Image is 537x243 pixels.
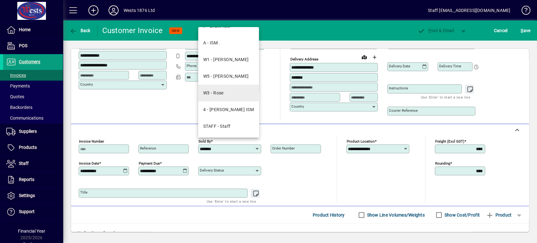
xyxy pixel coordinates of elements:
[435,139,464,144] mat-label: Freight (excl GST)
[389,86,408,90] mat-label: Instructions
[198,101,259,118] mat-option: 4 - Shane ISM
[494,25,508,36] span: Cancel
[198,85,259,101] mat-option: W3 - Rose
[19,129,37,134] span: Suppliers
[3,124,63,139] a: Suppliers
[3,22,63,38] a: Home
[6,73,26,78] span: Invoices
[521,28,523,33] span: S
[19,193,35,198] span: Settings
[3,156,63,172] a: Staff
[435,161,450,166] mat-label: Rounding
[389,64,410,68] mat-label: Delivery date
[79,161,99,166] mat-label: Invoice date
[347,139,375,144] mat-label: Product location
[203,73,249,80] div: W5 - [PERSON_NAME]
[139,161,160,166] mat-label: Payment due
[83,5,103,16] button: Add
[443,212,480,218] label: Show Cost/Profit
[291,104,304,109] mat-label: Country
[140,146,156,150] mat-label: Reference
[369,52,379,62] button: Choose address
[3,102,63,113] a: Backorders
[6,94,24,99] span: Quotes
[19,177,34,182] span: Reports
[389,108,418,113] mat-label: Courier Reference
[203,90,224,96] div: W3 - Rose
[428,28,431,33] span: P
[3,81,63,91] a: Payments
[3,91,63,102] a: Quotes
[492,25,509,36] button: Cancel
[421,93,470,101] mat-hint: Use 'Enter' to start a new line
[207,198,256,205] mat-hint: Use 'Enter' to start a new line
[519,25,532,36] button: Save
[63,25,98,36] app-page-header-button: Back
[103,5,124,16] button: Profile
[6,116,43,121] span: Communications
[3,204,63,220] a: Support
[124,5,155,15] div: Wests 1876 Ltd
[486,210,512,220] span: Product
[203,40,220,46] div: A - ISM .
[19,161,29,166] span: Staff
[198,35,259,51] mat-option: A - ISM .
[199,139,211,144] mat-label: Sold by
[70,28,91,33] span: Back
[198,51,259,68] mat-option: W1 - Judy
[18,229,45,234] span: Financial Year
[79,139,104,144] mat-label: Invoice number
[313,210,345,220] span: Product History
[521,25,530,36] span: ave
[3,140,63,155] a: Products
[6,83,30,88] span: Payments
[187,64,197,68] mat-label: Phone
[428,5,510,15] div: Staff [EMAIL_ADDRESS][DOMAIN_NAME]
[3,70,63,81] a: Invoices
[19,59,40,64] span: Customers
[517,1,529,22] a: Knowledge Base
[19,27,31,32] span: Home
[19,145,37,150] span: Products
[3,113,63,123] a: Communications
[3,38,63,54] a: POS
[102,25,163,36] div: Customer Invoice
[366,212,425,218] label: Show Line Volumes/Weights
[80,190,87,195] mat-label: Title
[203,56,249,63] div: W1 - [PERSON_NAME]
[80,82,93,87] mat-label: Country
[3,172,63,188] a: Reports
[19,209,35,214] span: Support
[272,146,295,150] mat-label: Order number
[198,118,259,135] mat-option: STAFF - Staff
[203,106,254,113] div: 4 - [PERSON_NAME] ISM
[310,209,347,221] button: Product History
[200,168,224,172] mat-label: Delivery status
[3,188,63,204] a: Settings
[172,29,180,33] span: NEW
[439,64,461,68] mat-label: Delivery time
[68,25,92,36] button: Back
[198,68,259,85] mat-option: W5 - Kate
[417,28,454,33] span: ost & Email
[6,105,32,110] span: Backorders
[71,223,529,243] div: No line items found
[19,43,27,48] span: POS
[203,123,231,130] div: STAFF - Staff
[359,52,369,62] a: View on map
[414,25,457,36] button: Post & Email
[483,209,515,221] button: Product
